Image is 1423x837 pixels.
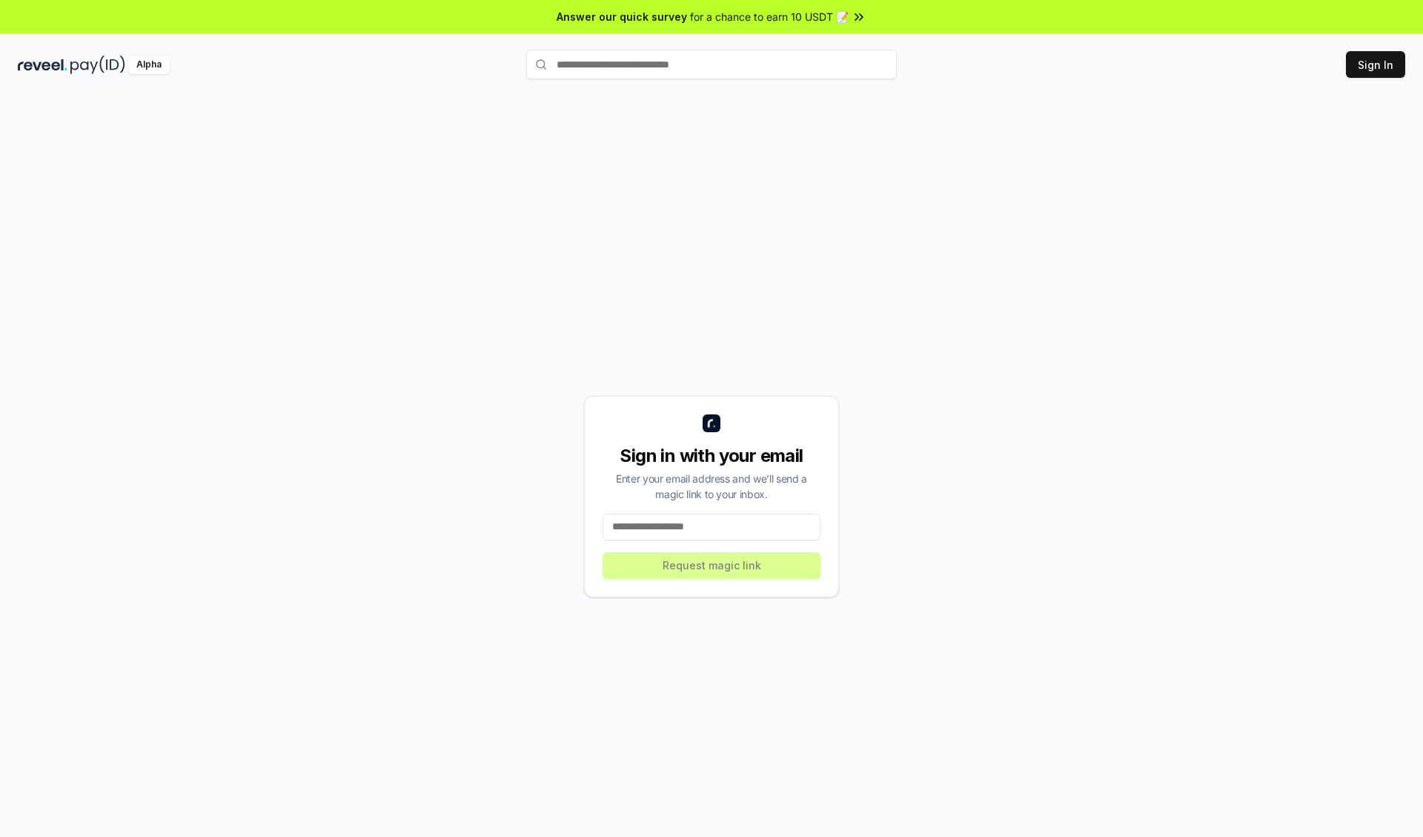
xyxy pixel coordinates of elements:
img: reveel_dark [18,56,67,74]
img: pay_id [70,56,125,74]
img: logo_small [703,414,720,432]
div: Enter your email address and we’ll send a magic link to your inbox. [603,471,820,502]
button: Sign In [1346,51,1405,78]
span: for a chance to earn 10 USDT 📝 [690,9,849,24]
span: Answer our quick survey [557,9,687,24]
div: Alpha [128,56,170,74]
div: Sign in with your email [603,444,820,468]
